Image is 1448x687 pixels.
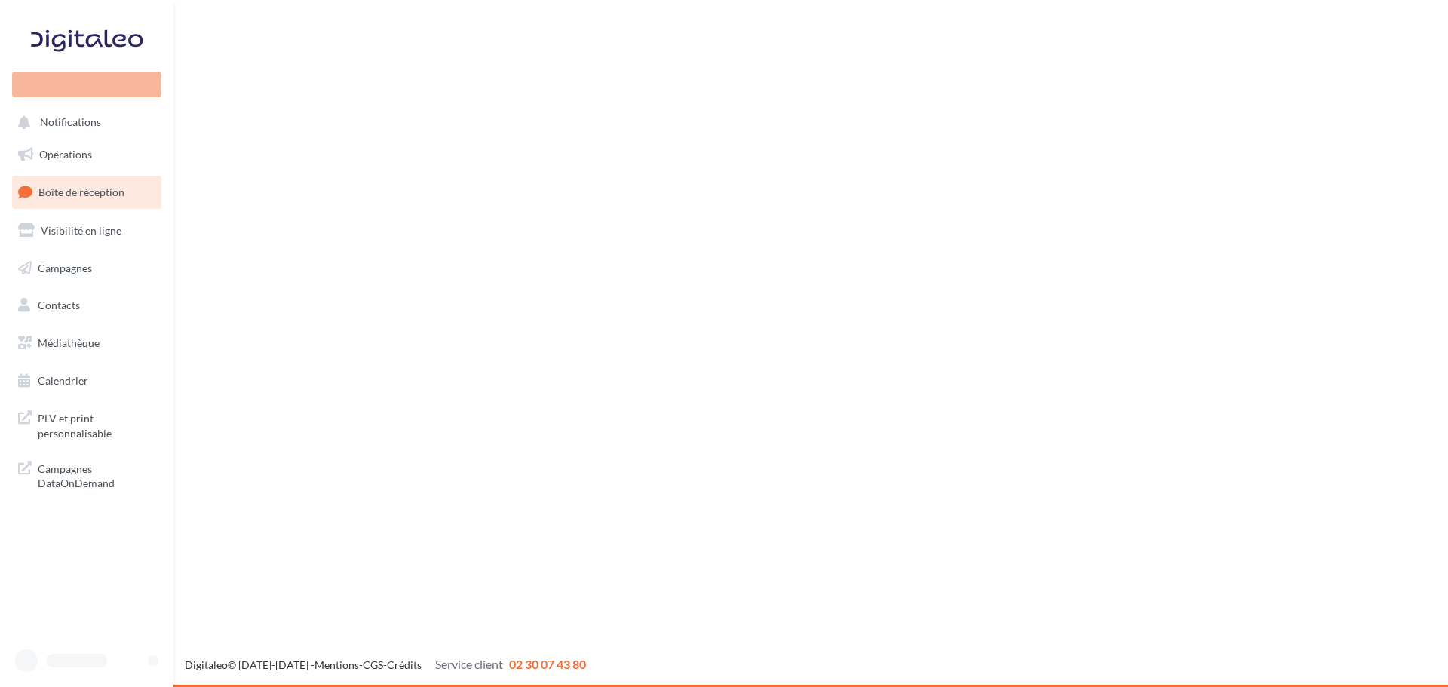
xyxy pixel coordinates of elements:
a: Digitaleo [185,658,228,671]
span: Médiathèque [38,336,100,349]
span: © [DATE]-[DATE] - - - [185,658,586,671]
a: Mentions [314,658,359,671]
a: CGS [363,658,383,671]
span: 02 30 07 43 80 [509,657,586,671]
a: Campagnes DataOnDemand [9,452,164,497]
span: PLV et print personnalisable [38,408,155,440]
a: Contacts [9,290,164,321]
span: Calendrier [38,374,88,387]
span: Visibilité en ligne [41,224,121,237]
span: Service client [435,657,503,671]
a: Visibilité en ligne [9,215,164,247]
a: Médiathèque [9,327,164,359]
a: Crédits [387,658,422,671]
a: Boîte de réception [9,176,164,208]
span: Campagnes DataOnDemand [38,459,155,491]
span: Contacts [38,299,80,311]
a: PLV et print personnalisable [9,402,164,446]
span: Campagnes [38,261,92,274]
span: Boîte de réception [38,186,124,198]
span: Opérations [39,148,92,161]
span: Notifications [40,116,101,129]
a: Campagnes [9,253,164,284]
a: Calendrier [9,365,164,397]
div: Nouvelle campagne [12,72,161,97]
a: Opérations [9,139,164,170]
